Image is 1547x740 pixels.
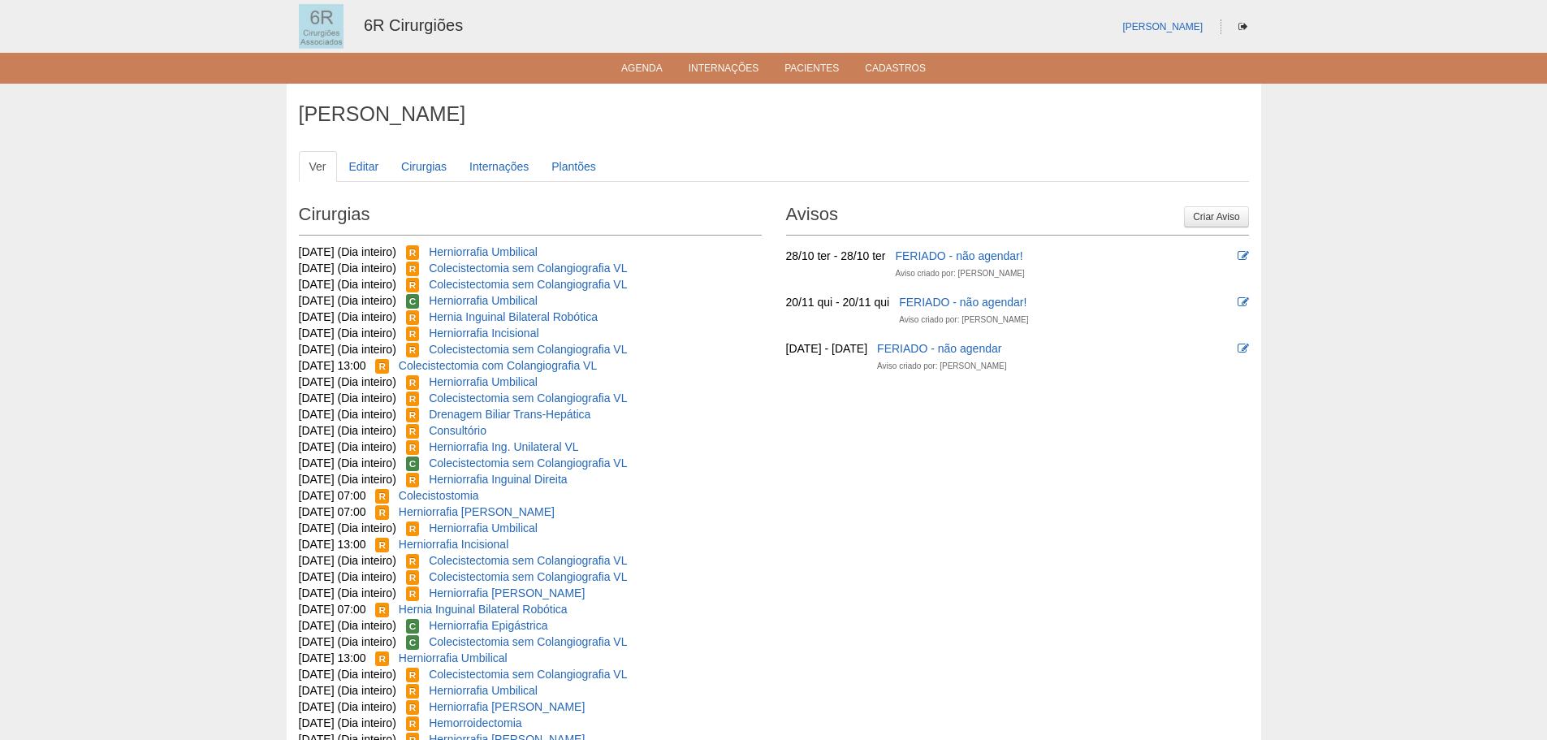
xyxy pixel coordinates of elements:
a: Herniorrafia Ing. Unilateral VL [429,440,578,453]
span: [DATE] (Dia inteiro) [299,375,396,388]
span: [DATE] (Dia inteiro) [299,457,396,470]
a: Colecistectomia sem Colangiografia VL [429,278,627,291]
a: Colecistostomia [399,489,479,502]
a: Herniorrafia [PERSON_NAME] [399,505,555,518]
a: Internações [689,63,759,79]
span: [DATE] 07:00 [299,505,366,518]
a: Cadastros [865,63,926,79]
h1: [PERSON_NAME] [299,104,1249,124]
div: Aviso criado por: [PERSON_NAME] [877,358,1006,374]
a: Herniorrafia Umbilical [429,294,538,307]
span: [DATE] (Dia inteiro) [299,408,396,421]
span: [DATE] (Dia inteiro) [299,554,396,567]
a: Herniorrafia Incisional [429,327,538,340]
span: Reservada [375,651,389,666]
span: [DATE] 13:00 [299,651,366,664]
a: Colecistectomia com Colangiografia VL [399,359,597,372]
a: Cirurgias [391,151,457,182]
span: [DATE] (Dia inteiro) [299,635,396,648]
span: Reservada [406,554,420,569]
a: Herniorrafia Umbilical [429,375,538,388]
span: [DATE] (Dia inteiro) [299,716,396,729]
span: Reservada [406,310,420,325]
a: FERIADO - não agendar! [895,249,1022,262]
a: FERIADO - não agendar [877,342,1001,355]
i: Editar [1238,250,1249,262]
i: Editar [1238,343,1249,354]
span: [DATE] (Dia inteiro) [299,521,396,534]
span: [DATE] (Dia inteiro) [299,424,396,437]
span: Reservada [406,392,420,406]
span: Reservada [375,359,389,374]
span: [DATE] 13:00 [299,359,366,372]
span: [DATE] (Dia inteiro) [299,327,396,340]
a: Colecistectomia sem Colangiografia VL [429,554,627,567]
a: Colecistectomia sem Colangiografia VL [429,668,627,681]
a: Hernia Inguinal Bilateral Robótica [399,603,568,616]
span: Reservada [406,473,420,487]
span: Reservada [406,424,420,439]
div: 28/10 ter - 28/10 ter [786,248,886,264]
a: 6R Cirurgiões [364,16,463,34]
span: Reservada [406,262,420,276]
a: Colecistectomia sem Colangiografia VL [429,635,627,648]
a: [PERSON_NAME] [1122,21,1203,32]
div: [DATE] - [DATE] [786,340,868,357]
span: [DATE] (Dia inteiro) [299,245,396,258]
a: Pacientes [784,63,839,79]
span: Reservada [406,586,420,601]
a: Plantões [541,151,606,182]
a: Herniorrafia Umbilical [399,651,508,664]
span: Reservada [406,521,420,536]
span: [DATE] (Dia inteiro) [299,440,396,453]
a: Drenagem Biliar Trans-Hepática [429,408,590,421]
a: Herniorrafia [PERSON_NAME] [429,700,585,713]
a: Hernia Inguinal Bilateral Robótica [429,310,598,323]
a: Internações [459,151,539,182]
a: Colecistectomia sem Colangiografia VL [429,262,627,275]
a: FERIADO - não agendar! [899,296,1026,309]
span: Confirmada [406,294,420,309]
span: Reservada [406,327,420,341]
span: Reservada [406,700,420,715]
a: Herniorrafia Umbilical [429,684,538,697]
span: Reservada [406,375,420,390]
a: Agenda [621,63,663,79]
i: Editar [1238,296,1249,308]
a: Hemorroidectomia [429,716,521,729]
span: [DATE] (Dia inteiro) [299,570,396,583]
span: [DATE] (Dia inteiro) [299,278,396,291]
span: Confirmada [406,457,420,471]
a: Colecistectomia sem Colangiografia VL [429,457,627,470]
span: Reservada [375,603,389,617]
span: Reservada [406,245,420,260]
i: Sair [1238,22,1247,32]
h2: Cirurgias [299,198,762,236]
span: Reservada [375,505,389,520]
span: Reservada [406,668,420,682]
div: Aviso criado por: [PERSON_NAME] [895,266,1024,282]
span: [DATE] (Dia inteiro) [299,668,396,681]
span: [DATE] 13:00 [299,538,366,551]
a: Herniorrafia Umbilical [429,245,538,258]
span: Reservada [375,489,389,504]
span: Reservada [406,278,420,292]
span: [DATE] (Dia inteiro) [299,294,396,307]
span: [DATE] (Dia inteiro) [299,473,396,486]
span: Reservada [406,440,420,455]
a: Colecistectomia sem Colangiografia VL [429,343,627,356]
a: Consultório [429,424,486,437]
a: Colecistectomia sem Colangiografia VL [429,392,627,405]
div: Aviso criado por: [PERSON_NAME] [899,312,1028,328]
h2: Avisos [786,198,1249,236]
a: Herniorrafia Umbilical [429,521,538,534]
span: Reservada [406,684,420,699]
span: Reservada [406,570,420,585]
a: Ver [299,151,337,182]
a: Herniorrafia Inguinal Direita [429,473,567,486]
span: [DATE] (Dia inteiro) [299,684,396,697]
a: Herniorrafia Epigástrica [429,619,547,632]
a: Editar [339,151,390,182]
span: Confirmada [406,619,420,634]
span: Reservada [406,408,420,422]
